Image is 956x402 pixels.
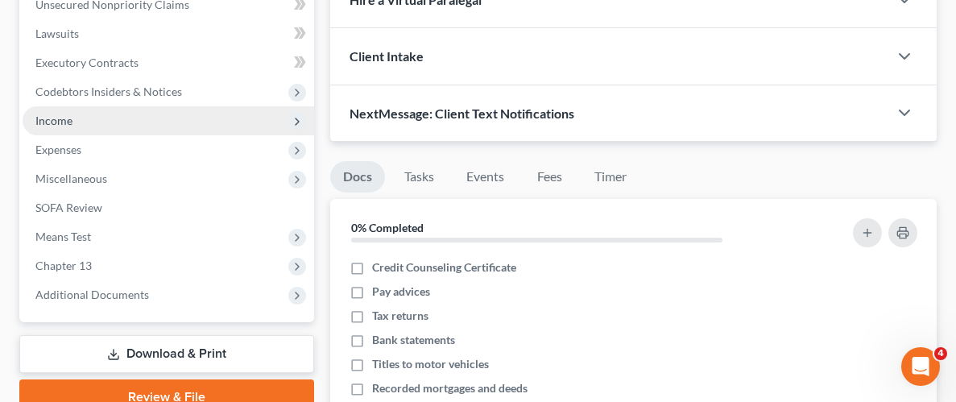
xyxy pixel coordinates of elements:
span: Additional Documents [35,288,149,301]
a: Executory Contracts [23,48,314,77]
span: Expenses [35,143,81,156]
span: 4 [934,347,947,360]
a: Events [453,161,517,193]
span: Recorded mortgages and deeds [372,380,528,396]
span: Means Test [35,230,91,243]
span: SOFA Review [35,201,102,214]
span: NextMessage: Client Text Notifications [350,106,574,121]
a: Timer [581,161,639,193]
span: Titles to motor vehicles [372,356,489,372]
iframe: Intercom live chat [901,347,940,386]
span: Client Intake [350,48,424,64]
span: Income [35,114,72,127]
a: Docs [330,161,385,193]
a: Fees [524,161,575,193]
span: Miscellaneous [35,172,107,185]
span: Pay advices [372,284,430,300]
span: Credit Counseling Certificate [372,259,516,276]
a: Tasks [391,161,447,193]
a: SOFA Review [23,193,314,222]
span: Bank statements [372,332,455,348]
a: Lawsuits [23,19,314,48]
span: Executory Contracts [35,56,139,69]
span: Lawsuits [35,27,79,40]
span: Codebtors Insiders & Notices [35,85,182,98]
span: Chapter 13 [35,259,92,272]
span: Tax returns [372,308,428,324]
a: Download & Print [19,335,314,373]
strong: 0% Completed [351,221,424,234]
